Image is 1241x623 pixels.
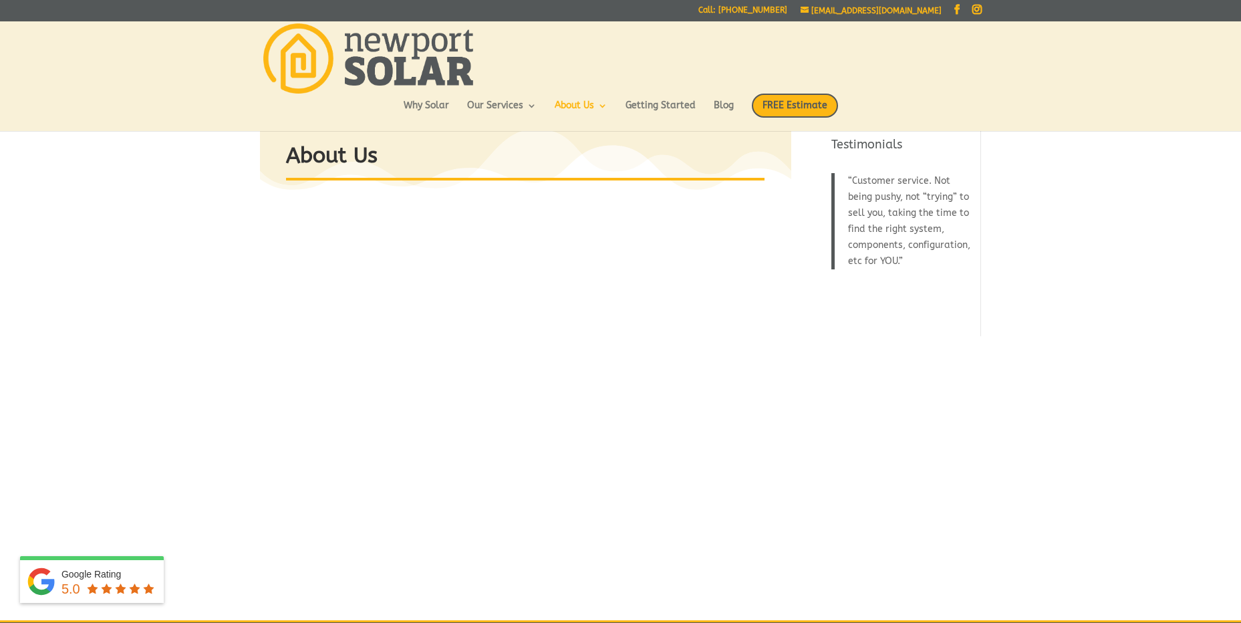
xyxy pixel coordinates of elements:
a: Why Solar [404,101,449,124]
a: Getting Started [626,101,696,124]
img: Newport Solar | Solar Energy Optimized. [263,23,473,94]
span: 5.0 [61,582,80,596]
a: About Us [555,101,607,124]
h4: Testimonials [831,136,972,160]
blockquote: Customer service. Not being pushy, not “trying” to sell you, taking the time to find the right sy... [831,173,972,269]
a: Blog [714,101,734,124]
div: Google Rating [61,568,157,581]
a: FREE Estimate [752,94,838,131]
a: Our Services [467,101,537,124]
a: [EMAIL_ADDRESS][DOMAIN_NAME] [801,6,942,15]
span: FREE Estimate [752,94,838,118]
a: Call: [PHONE_NUMBER] [698,6,787,20]
strong: About Us [286,143,378,168]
